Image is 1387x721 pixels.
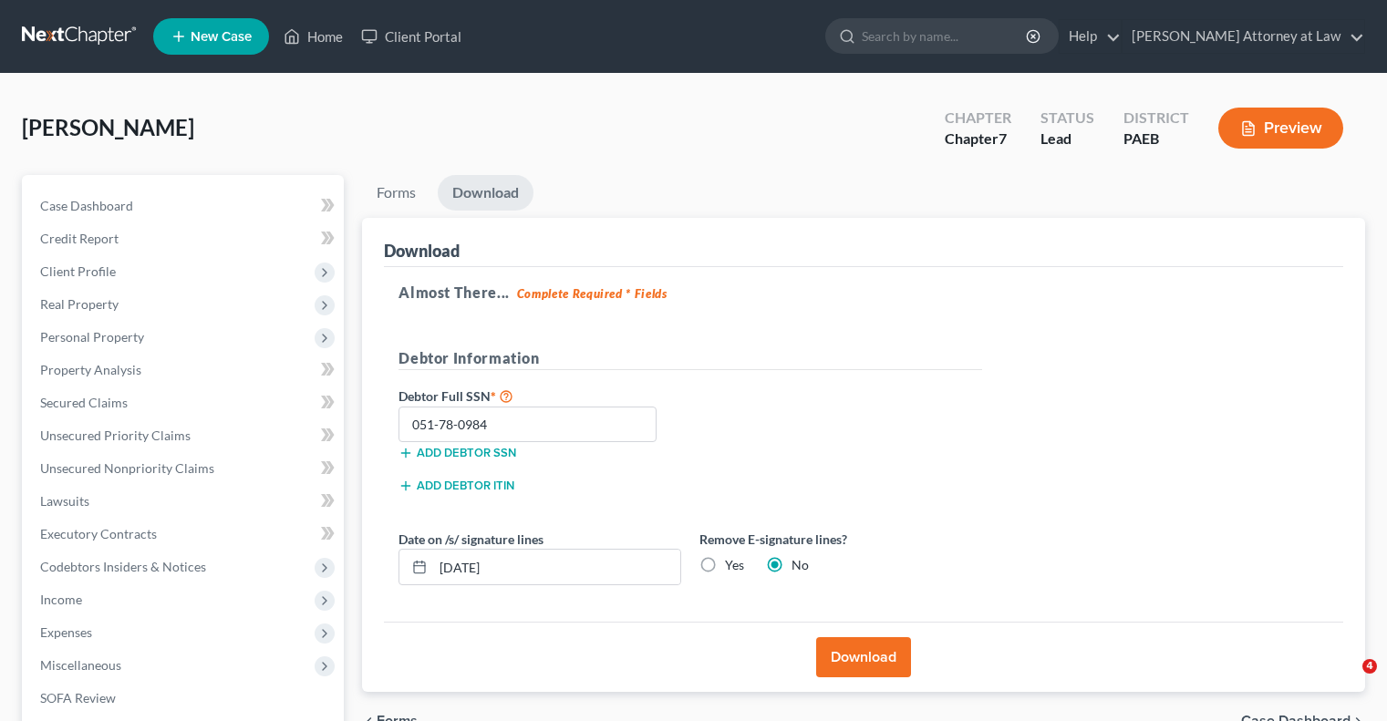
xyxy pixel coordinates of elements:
h5: Almost There... [399,282,1329,304]
button: Download [816,637,911,677]
a: Executory Contracts [26,518,344,551]
div: Lead [1040,129,1094,149]
span: Personal Property [40,329,144,345]
input: MM/DD/YYYY [433,550,680,584]
span: Secured Claims [40,395,128,410]
span: Property Analysis [40,362,141,377]
span: Codebtors Insiders & Notices [40,559,206,574]
a: Property Analysis [26,354,344,386]
a: Help [1060,20,1121,53]
label: Remove E-signature lines? [699,530,982,549]
iframe: Intercom live chat [1325,659,1369,703]
span: Expenses [40,624,92,640]
label: Date on /s/ signature lines [399,530,543,549]
div: Status [1040,108,1094,129]
label: Debtor Full SSN [389,385,690,407]
a: Lawsuits [26,485,344,518]
span: 4 [1362,659,1377,674]
span: Unsecured Nonpriority Claims [40,460,214,476]
div: Chapter [945,108,1011,129]
button: Add debtor ITIN [399,479,514,493]
a: Unsecured Priority Claims [26,419,344,452]
label: No [792,556,809,574]
span: Executory Contracts [40,526,157,541]
a: SOFA Review [26,682,344,715]
input: XXX-XX-XXXX [399,407,657,443]
div: Chapter [945,129,1011,149]
div: PAEB [1123,129,1189,149]
span: Real Property [40,296,119,312]
strong: Complete Required * Fields [517,286,668,301]
a: Credit Report [26,222,344,255]
label: Yes [725,556,744,574]
button: Add debtor SSN [399,446,516,460]
h5: Debtor Information [399,347,982,370]
span: New Case [191,30,252,44]
a: Unsecured Nonpriority Claims [26,452,344,485]
a: Case Dashboard [26,190,344,222]
span: Miscellaneous [40,657,121,673]
input: Search by name... [862,19,1029,53]
span: SOFA Review [40,690,116,706]
span: Income [40,592,82,607]
span: Case Dashboard [40,198,133,213]
span: Unsecured Priority Claims [40,427,191,443]
div: Download [384,240,460,262]
a: Download [438,175,533,211]
a: [PERSON_NAME] Attorney at Law [1123,20,1364,53]
a: Home [274,20,352,53]
div: District [1123,108,1189,129]
span: [PERSON_NAME] [22,114,194,140]
span: 7 [999,129,1007,147]
a: Forms [362,175,430,211]
a: Client Portal [352,20,471,53]
span: Lawsuits [40,493,89,509]
span: Credit Report [40,231,119,246]
button: Preview [1218,108,1343,149]
span: Client Profile [40,263,116,279]
a: Secured Claims [26,386,344,419]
